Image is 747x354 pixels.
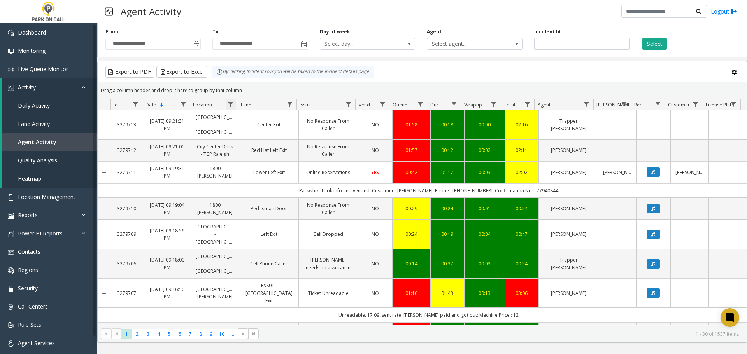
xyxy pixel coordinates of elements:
a: 3279707 [115,289,138,297]
a: [PERSON_NAME] needs no assistance [303,256,353,271]
a: [DATE] 09:16:56 PM [148,286,186,300]
a: Activity [2,78,97,96]
a: [DATE] 09:19:04 PM [148,201,186,216]
a: [GEOGRAPHIC_DATA] - [GEOGRAPHIC_DATA] [196,253,234,275]
a: 00:01 [469,205,500,212]
span: Page 1 [121,329,132,339]
span: Id [114,101,118,108]
a: Wrapup Filter Menu [488,99,499,110]
a: Agent Filter Menu [581,99,592,110]
a: EX801 - [GEOGRAPHIC_DATA] Exit [244,282,294,304]
a: Red Hat Left Exit [244,146,294,154]
span: NO [372,121,379,128]
div: 00:03 [469,260,500,267]
span: License Plate [706,101,734,108]
a: 00:29 [397,205,426,212]
span: Monitoring [18,47,46,54]
span: Page 5 [164,329,174,339]
a: YES [363,169,388,176]
a: 01:43 [435,289,460,297]
a: [DATE] 09:21:01 PM [148,143,186,158]
a: Agent Activity [2,133,97,151]
span: Heatmap [18,175,41,182]
a: Queue Filter Menu [415,99,425,110]
a: Logout [711,7,737,16]
a: Rec. Filter Menu [653,99,663,110]
img: 'icon' [8,249,14,255]
a: NO [363,260,388,267]
a: [DATE] 09:21:31 PM [148,117,186,132]
a: 01:17 [435,169,460,176]
a: [PERSON_NAME] [675,169,704,176]
span: Rule Sets [18,321,41,328]
img: 'icon' [8,231,14,237]
span: Page 9 [206,329,216,339]
a: 00:54 [510,205,534,212]
a: 00:04 [469,230,500,238]
img: 'icon' [8,340,14,347]
a: [GEOGRAPHIC_DATA] - [GEOGRAPHIC_DATA] [196,113,234,136]
a: 02:02 [510,169,534,176]
a: [PERSON_NAME] [544,205,593,212]
span: Go to the last page [248,328,259,339]
label: From [105,28,118,35]
span: Reports [18,211,38,219]
span: Page 8 [195,329,206,339]
a: 00:18 [435,121,460,128]
span: NO [372,231,379,237]
img: 'icon' [8,267,14,274]
span: Agent [538,101,551,108]
a: 3279710 [115,205,138,212]
span: Live Queue Monitor [18,65,68,73]
a: Total Filter Menu [522,99,533,110]
span: [PERSON_NAME] [596,101,632,108]
a: 01:58 [397,121,426,128]
img: 'icon' [8,322,14,328]
kendo-pager-info: 1 - 30 of 1537 items [263,331,739,337]
a: 3279713 [115,121,138,128]
span: Lane [241,101,251,108]
img: 'icon' [8,286,14,292]
span: Page 6 [174,329,185,339]
span: Sortable [159,102,165,108]
a: 00:19 [435,230,460,238]
a: Customer Filter Menu [691,99,701,110]
a: Lane Filter Menu [284,99,295,110]
span: Activity [18,84,36,91]
div: 02:11 [510,146,534,154]
a: 00:00 [469,121,500,128]
span: Power BI Reports [18,230,63,237]
span: Page 11 [227,329,238,339]
span: Location Management [18,193,75,201]
a: [DATE] 09:18:56 PM [148,227,186,242]
a: [GEOGRAPHIC_DATA] - [GEOGRAPHIC_DATA] [196,223,234,246]
div: 01:57 [397,146,426,154]
a: 3279711 [115,169,138,176]
img: 'icon' [8,48,14,54]
a: Dur Filter Menu [449,99,459,110]
a: Location Filter Menu [226,99,236,110]
a: Trapper [PERSON_NAME] [544,117,593,132]
span: NO [372,260,379,267]
div: 00:03 [469,169,500,176]
img: pageIcon [105,2,113,21]
a: [PERSON_NAME] [544,230,593,238]
a: NO [363,205,388,212]
button: Export to PDF [105,66,154,78]
a: Center Exit [244,121,294,128]
a: 1800 [PERSON_NAME] [196,201,234,216]
div: 00:54 [510,260,534,267]
div: 00:24 [435,205,460,212]
a: Quality Analysis [2,151,97,169]
a: 00:24 [397,230,426,238]
span: Total [504,101,515,108]
a: 00:14 [397,260,426,267]
span: Location [193,101,212,108]
span: Regions [18,266,38,274]
div: Drag a column header and drop it here to group by that column [98,84,747,97]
